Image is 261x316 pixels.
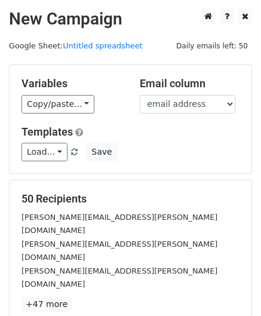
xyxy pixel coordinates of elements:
[172,39,252,53] span: Daily emails left: 50
[22,77,122,90] h5: Variables
[22,95,94,113] a: Copy/paste...
[22,213,217,235] small: [PERSON_NAME][EMAIL_ADDRESS][PERSON_NAME][DOMAIN_NAME]
[22,125,73,138] a: Templates
[22,266,217,289] small: [PERSON_NAME][EMAIL_ADDRESS][PERSON_NAME][DOMAIN_NAME]
[86,143,117,161] button: Save
[22,192,239,205] h5: 50 Recipients
[63,41,142,50] a: Untitled spreadsheet
[22,297,72,312] a: +47 more
[9,9,252,29] h2: New Campaign
[22,143,67,161] a: Load...
[140,77,240,90] h5: Email column
[22,240,217,262] small: [PERSON_NAME][EMAIL_ADDRESS][PERSON_NAME][DOMAIN_NAME]
[9,41,143,50] small: Google Sheet:
[172,41,252,50] a: Daily emails left: 50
